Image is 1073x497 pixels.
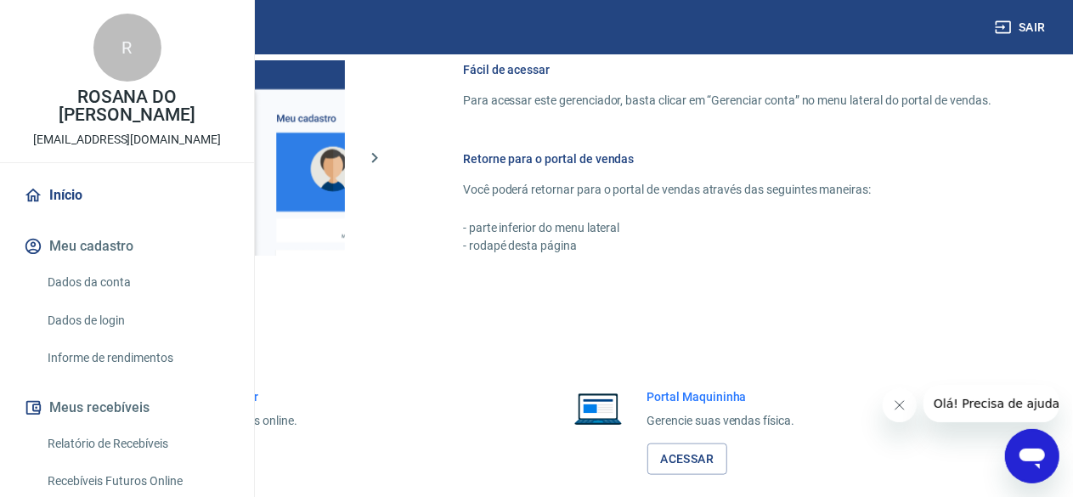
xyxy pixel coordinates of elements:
[93,14,161,82] div: R
[562,388,634,429] img: Imagem de um notebook aberto
[20,389,234,426] button: Meus recebíveis
[647,443,728,475] a: Acessar
[41,303,234,338] a: Dados de login
[923,385,1059,422] iframe: Mensagem da empresa
[463,150,991,167] h6: Retorne para o portal de vendas
[463,92,991,110] p: Para acessar este gerenciador, basta clicar em “Gerenciar conta” no menu lateral do portal de ven...
[463,237,991,255] p: - rodapé desta página
[10,12,143,25] span: Olá! Precisa de ajuda?
[14,88,240,124] p: ROSANA DO [PERSON_NAME]
[41,330,1032,347] h5: Acesso rápido
[647,412,795,430] p: Gerencie suas vendas física.
[463,61,991,78] h6: Fácil de acessar
[33,131,221,149] p: [EMAIL_ADDRESS][DOMAIN_NAME]
[41,426,234,461] a: Relatório de Recebíveis
[20,177,234,214] a: Início
[647,388,795,405] h6: Portal Maquininha
[41,265,234,300] a: Dados da conta
[883,388,917,422] iframe: Fechar mensagem
[20,228,234,265] button: Meu cadastro
[991,12,1053,43] button: Sair
[41,341,234,376] a: Informe de rendimentos
[463,219,991,237] p: - parte inferior do menu lateral
[463,181,991,199] p: Você poderá retornar para o portal de vendas através das seguintes maneiras:
[1005,429,1059,483] iframe: Botão para abrir a janela de mensagens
